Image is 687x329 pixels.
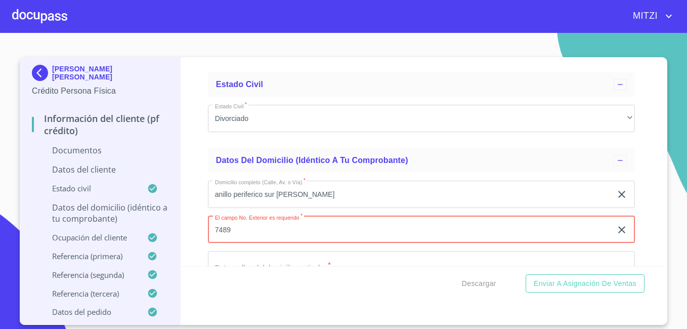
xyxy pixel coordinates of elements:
[32,202,168,224] p: Datos del domicilio (idéntico a tu comprobante)
[32,232,147,242] p: Ocupación del Cliente
[32,270,147,280] p: Referencia (segunda)
[216,80,263,89] span: Estado Civil
[32,65,52,81] img: Docupass spot blue
[32,65,168,85] div: [PERSON_NAME] [PERSON_NAME]
[32,85,168,97] p: Crédito Persona Física
[208,148,635,173] div: Datos del domicilio (idéntico a tu comprobante)
[462,277,496,290] span: Descargar
[32,112,168,137] p: Información del cliente (PF crédito)
[625,8,675,24] button: account of current user
[32,251,147,261] p: Referencia (primera)
[32,145,168,156] p: Documentos
[208,105,635,132] div: Divorciado
[208,72,635,97] div: Estado Civil
[625,8,663,24] span: MITZI
[216,156,408,164] span: Datos del domicilio (idéntico a tu comprobante)
[32,183,147,193] p: Estado Civil
[534,277,636,290] span: Enviar a Asignación de Ventas
[32,164,168,175] p: Datos del cliente
[458,274,500,293] button: Descargar
[32,289,147,299] p: Referencia (tercera)
[526,274,645,293] button: Enviar a Asignación de Ventas
[616,188,628,200] button: clear input
[52,65,168,81] p: [PERSON_NAME] [PERSON_NAME]
[32,307,147,317] p: Datos del pedido
[616,224,628,236] button: clear input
